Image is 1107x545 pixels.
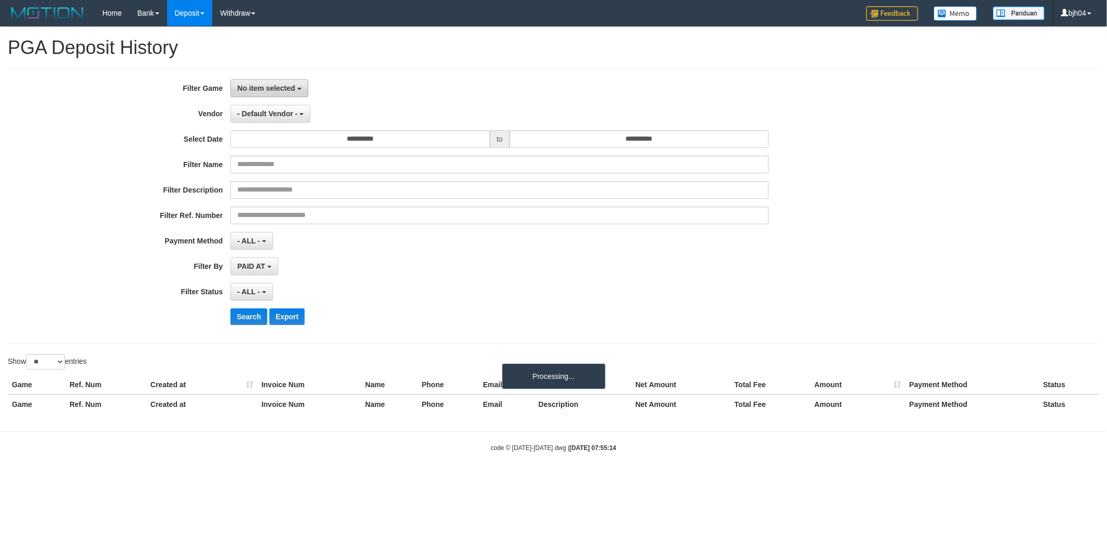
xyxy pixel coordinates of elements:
[269,308,305,325] button: Export
[418,394,479,414] th: Phone
[237,237,260,245] span: - ALL -
[534,394,631,414] th: Description
[631,394,730,414] th: Net Amount
[230,232,272,250] button: - ALL -
[569,444,616,452] strong: [DATE] 07:55:14
[905,394,1039,414] th: Payment Method
[237,262,265,270] span: PAID AT
[361,375,418,394] th: Name
[237,288,260,296] span: - ALL -
[810,375,905,394] th: Amount
[8,5,87,21] img: MOTION_logo.png
[8,394,65,414] th: Game
[730,375,810,394] th: Total Fee
[491,444,617,452] small: code © [DATE]-[DATE] dwg |
[146,375,257,394] th: Created at
[8,354,87,370] label: Show entries
[257,394,361,414] th: Invoice Num
[26,354,65,370] select: Showentries
[479,394,535,414] th: Email
[361,394,418,414] th: Name
[866,6,918,21] img: Feedback.jpg
[993,6,1045,20] img: panduan.png
[230,257,278,275] button: PAID AT
[730,394,810,414] th: Total Fee
[905,375,1039,394] th: Payment Method
[8,375,65,394] th: Game
[490,130,510,148] span: to
[65,394,146,414] th: Ref. Num
[631,375,730,394] th: Net Amount
[1039,394,1099,414] th: Status
[479,375,535,394] th: Email
[237,84,295,92] span: No item selected
[65,375,146,394] th: Ref. Num
[1039,375,1099,394] th: Status
[8,37,1099,58] h1: PGA Deposit History
[237,110,297,118] span: - Default Vendor -
[810,394,905,414] th: Amount
[230,308,267,325] button: Search
[230,105,310,122] button: - Default Vendor -
[934,6,977,21] img: Button%20Memo.svg
[502,363,606,389] div: Processing...
[418,375,479,394] th: Phone
[257,375,361,394] th: Invoice Num
[146,394,257,414] th: Created at
[230,283,272,301] button: - ALL -
[230,79,308,97] button: No item selected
